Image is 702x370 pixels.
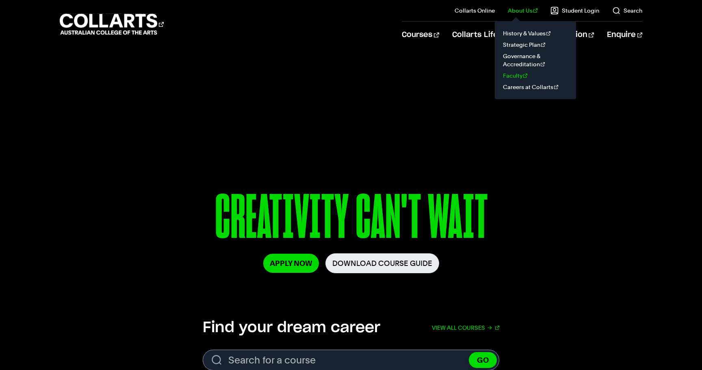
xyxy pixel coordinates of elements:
h2: Find your dream career [203,319,380,337]
a: Collarts Online [455,7,495,15]
a: Collarts Life [452,22,505,48]
a: Search [612,7,642,15]
a: Strategic Plan [501,39,570,50]
button: GO [469,352,497,368]
a: Student Login [550,7,599,15]
a: History & Values [501,28,570,39]
a: Careers at Collarts [501,81,570,93]
a: Enquire [607,22,642,48]
a: View all courses [432,319,499,337]
p: CREATIVITY CAN'T WAIT [118,186,584,253]
a: Faculty [501,70,570,81]
div: Go to homepage [60,13,164,36]
a: Governance & Accreditation [501,50,570,70]
a: About Us [508,7,538,15]
a: Apply Now [263,254,319,273]
a: Courses [402,22,439,48]
a: Download Course Guide [325,253,439,273]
